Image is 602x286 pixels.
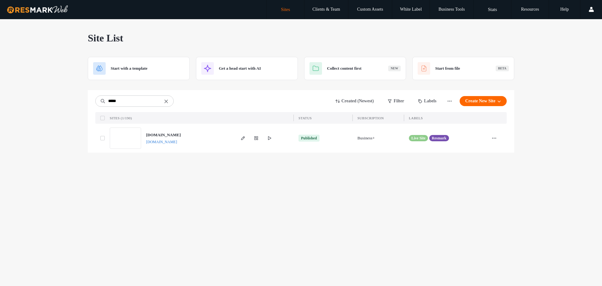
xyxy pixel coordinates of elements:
button: Create New Site [460,96,507,106]
label: Business Tools [439,7,465,12]
label: Custom Assets [357,7,383,12]
span: Collect content first [327,65,362,72]
div: New [388,66,401,71]
label: Help [560,7,569,12]
button: Labels [413,96,442,106]
span: Start from file [435,65,460,72]
label: Clients & Team [312,7,340,12]
div: Beta [496,66,509,71]
div: Get a head start with AI [196,57,298,80]
label: Resources [521,7,539,12]
span: SITES (1/190) [110,116,132,120]
span: LABELS [409,116,423,120]
span: Get a head start with AI [219,65,261,72]
div: Start from fileBeta [412,57,514,80]
span: SUBSCRIPTION [357,116,384,120]
span: Resmark [432,135,446,141]
button: Filter [382,96,410,106]
div: Collect content firstNew [304,57,406,80]
div: Start with a template [88,57,190,80]
a: [DOMAIN_NAME] [146,140,177,144]
button: Created (Newest) [330,96,380,106]
a: [DOMAIN_NAME] [146,132,181,137]
span: Business+ [357,135,375,141]
span: Start with a template [111,65,147,72]
label: Stats [488,7,497,12]
label: White Label [400,7,422,12]
label: Sites [281,7,290,12]
span: Live Site [411,135,425,141]
span: Site List [88,32,123,44]
div: Published [301,135,317,141]
span: STATUS [298,116,312,120]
